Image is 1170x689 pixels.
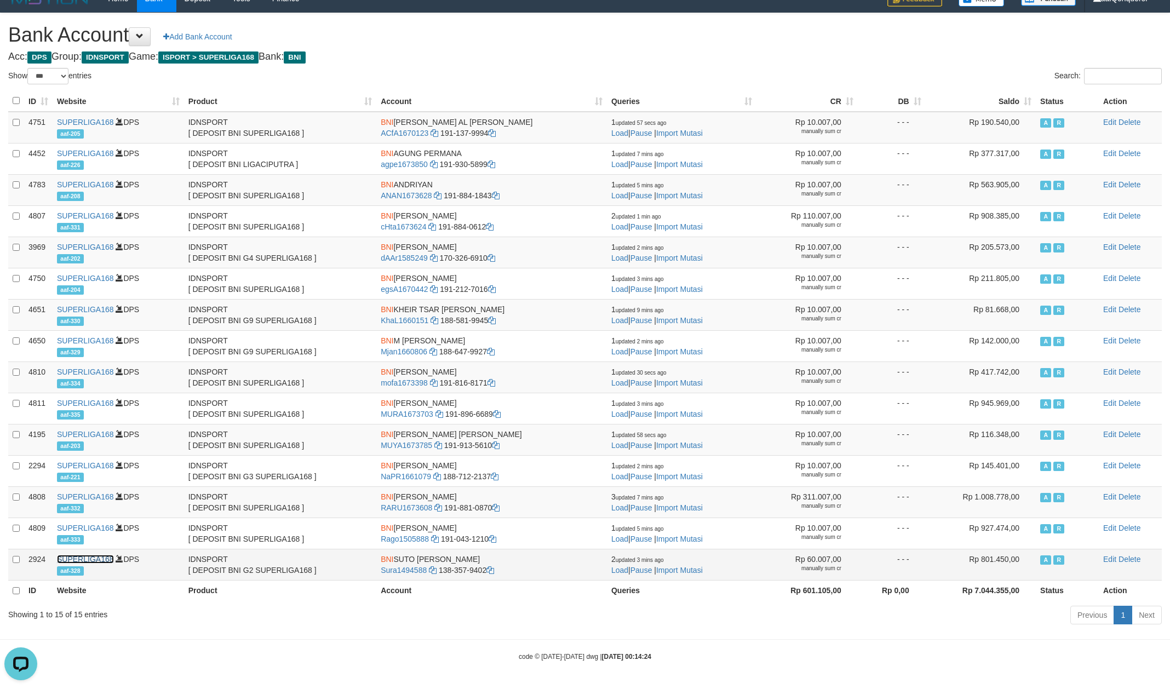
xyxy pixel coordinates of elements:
[1054,68,1162,84] label: Search:
[24,205,53,237] td: 4807
[381,566,427,575] a: Sura1494588
[1119,492,1140,501] a: Delete
[57,368,114,376] a: SUPERLIGA168
[8,51,1162,62] h4: Acc: Group: Game: Bank:
[1119,118,1140,127] a: Delete
[376,112,607,143] td: [PERSON_NAME] AL [PERSON_NAME] 191-137-9994
[761,159,841,166] div: manually sum cr
[57,555,114,564] a: SUPERLIGA168
[431,316,438,325] a: Copy KhaL1660151 to clipboard
[656,472,703,481] a: Import Mutasi
[53,361,184,393] td: DPS
[57,192,84,201] span: aaf-208
[1119,430,1140,439] a: Delete
[616,338,664,344] span: updated 2 mins ago
[381,285,428,294] a: egsA1670442
[611,305,703,325] span: | |
[57,243,114,251] a: SUPERLIGA168
[487,378,495,387] a: Copy 1918168171 to clipboard
[1119,368,1140,376] a: Delete
[926,112,1036,143] td: Rp 190.540,00
[616,214,661,220] span: updated 1 min ago
[431,129,438,137] a: Copy ACfA1670123 to clipboard
[1040,368,1051,377] span: Active
[630,222,652,231] a: Pause
[53,205,184,237] td: DPS
[430,160,438,169] a: Copy agpe1673850 to clipboard
[24,299,53,330] td: 4651
[428,222,436,231] a: Copy cHta1673624 to clipboard
[57,129,84,139] span: aaf-205
[1040,243,1051,252] span: Active
[381,472,431,481] a: NaPR1661079
[616,276,664,282] span: updated 3 mins ago
[381,149,393,158] span: BNI
[184,237,376,268] td: IDNSPORT [ DEPOSIT BNI G4 SUPERLIGA168 ]
[24,268,53,299] td: 4750
[611,211,661,220] span: 2
[53,143,184,174] td: DPS
[1119,274,1140,283] a: Delete
[53,393,184,424] td: DPS
[1053,150,1064,159] span: Running
[611,129,628,137] a: Load
[376,393,607,424] td: [PERSON_NAME] 191-896-6689
[488,285,496,294] a: Copy 1912127016 to clipboard
[381,535,429,543] a: Rago1505888
[656,129,703,137] a: Import Mutasi
[611,274,703,294] span: | |
[611,378,628,387] a: Load
[1119,524,1140,532] a: Delete
[611,472,628,481] a: Load
[381,378,428,387] a: mofa1673398
[1119,149,1140,158] a: Delete
[1119,305,1140,314] a: Delete
[1119,211,1140,220] a: Delete
[1053,306,1064,315] span: Running
[756,90,858,112] th: CR: activate to sort column ascending
[1040,212,1051,221] span: Active
[8,68,91,84] label: Show entries
[1053,274,1064,284] span: Running
[492,191,500,200] a: Copy 1918841843 to clipboard
[611,368,667,376] span: 1
[376,299,607,330] td: KHEIR TSAR [PERSON_NAME] 188-581-9945
[1040,118,1051,128] span: Active
[57,274,114,283] a: SUPERLIGA168
[1040,150,1051,159] span: Active
[858,90,926,112] th: DB: activate to sort column ascending
[656,535,703,543] a: Import Mutasi
[1040,274,1051,284] span: Active
[756,143,858,174] td: Rp 10.007,00
[656,378,703,387] a: Import Mutasi
[487,347,495,356] a: Copy 1886479927 to clipboard
[53,330,184,361] td: DPS
[492,441,500,450] a: Copy 1919135610 to clipboard
[616,245,664,251] span: updated 2 mins ago
[184,174,376,205] td: IDNSPORT [ DEPOSIT BNI SUPERLIGA168 ]
[611,503,628,512] a: Load
[24,174,53,205] td: 4783
[489,535,496,543] a: Copy 1910431210 to clipboard
[756,393,858,424] td: Rp 10.007,00
[381,347,427,356] a: Mjan1660806
[611,243,703,262] span: | |
[57,254,84,263] span: aaf-202
[761,377,841,385] div: manually sum cr
[1103,180,1116,189] a: Edit
[926,143,1036,174] td: Rp 377.317,00
[858,299,926,330] td: - - -
[611,368,703,387] span: | |
[381,222,426,231] a: cHta1673624
[376,237,607,268] td: [PERSON_NAME] 170-326-6910
[57,285,84,295] span: aaf-204
[57,461,114,470] a: SUPERLIGA168
[53,174,184,205] td: DPS
[761,221,841,229] div: manually sum cr
[1040,337,1051,346] span: Active
[656,160,703,169] a: Import Mutasi
[1036,90,1099,112] th: Status
[184,205,376,237] td: IDNSPORT [ DEPOSIT BNI SUPERLIGA168 ]
[1103,399,1116,407] a: Edit
[184,90,376,112] th: Product: activate to sort column ascending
